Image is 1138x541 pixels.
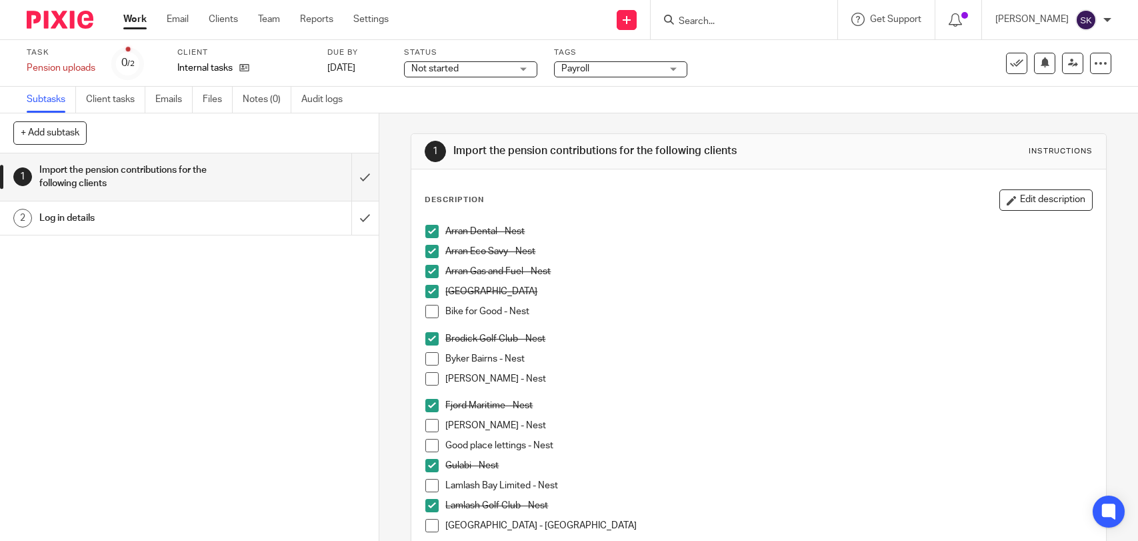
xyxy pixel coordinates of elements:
a: Work [123,13,147,26]
p: Good place lettings - Nest [445,439,1091,452]
a: Clients [209,13,238,26]
label: Due by [327,47,387,58]
a: Settings [353,13,389,26]
div: 1 [425,141,446,162]
div: Pension uploads [27,61,95,75]
span: Not started [411,64,459,73]
p: Byker Bairns - Nest [445,352,1091,366]
input: Search [677,16,797,28]
p: Bike for Good - Nest [445,305,1091,318]
a: Client tasks [86,87,145,113]
a: Emails [155,87,193,113]
p: Brodick Golf Club - Nest [445,332,1091,346]
button: Edit description [999,189,1093,211]
p: Arran Gas and Fuel - Nest [445,265,1091,278]
span: Get Support [870,15,921,24]
small: /2 [127,60,135,67]
p: Fjord Maritime - Nest [445,399,1091,412]
label: Status [404,47,537,58]
label: Client [177,47,311,58]
a: Email [167,13,189,26]
img: Pixie [27,11,93,29]
p: Gulabi - Nest [445,459,1091,472]
p: Lamlash Bay Limited - Nest [445,479,1091,492]
p: [PERSON_NAME] - Nest [445,419,1091,432]
a: Notes (0) [243,87,291,113]
div: 1 [13,167,32,186]
label: Tags [554,47,687,58]
p: Arran Eco Savy - Nest [445,245,1091,258]
p: [GEOGRAPHIC_DATA] [445,285,1091,298]
a: Team [258,13,280,26]
h1: Import the pension contributions for the following clients [453,144,787,158]
label: Task [27,47,95,58]
p: Internal tasks [177,61,233,75]
span: Payroll [561,64,589,73]
p: [GEOGRAPHIC_DATA] - [GEOGRAPHIC_DATA] [445,519,1091,532]
div: 0 [121,55,135,71]
a: Files [203,87,233,113]
a: Reports [300,13,333,26]
p: Description [425,195,484,205]
span: [DATE] [327,63,355,73]
button: + Add subtask [13,121,87,144]
a: Audit logs [301,87,353,113]
h1: Import the pension contributions for the following clients [39,160,239,194]
p: [PERSON_NAME] - Nest [445,372,1091,386]
div: Instructions [1029,146,1093,157]
p: [PERSON_NAME] [995,13,1069,26]
h1: Log in details [39,208,239,228]
img: svg%3E [1075,9,1097,31]
a: Subtasks [27,87,76,113]
div: 2 [13,209,32,227]
p: Lamlash Golf Club - Nest [445,499,1091,512]
p: Arran Dental - Nest [445,225,1091,238]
